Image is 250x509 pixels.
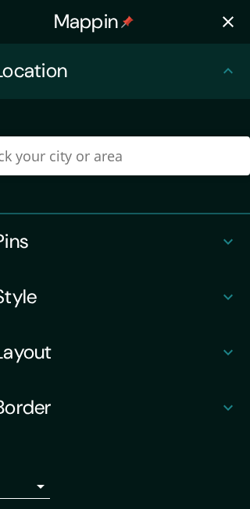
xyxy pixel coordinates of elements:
h4: Mappin [54,10,134,34]
iframe: Help widget launcher [111,448,233,492]
img: pin-icon.png [121,16,134,28]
